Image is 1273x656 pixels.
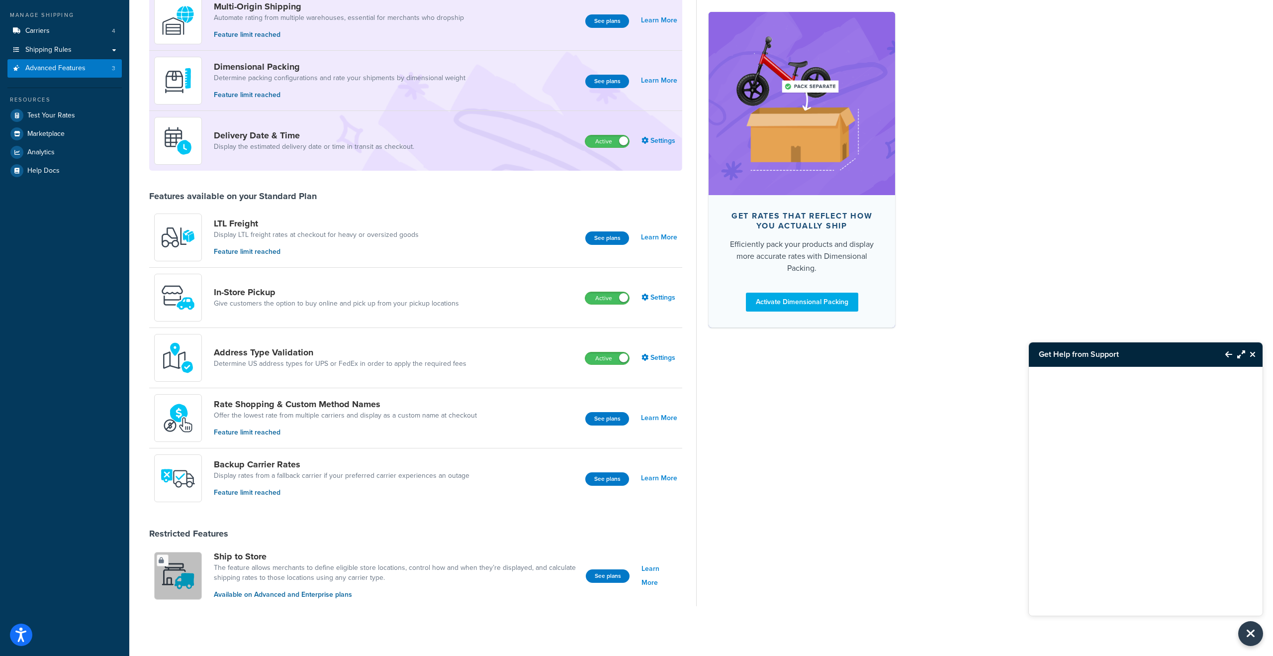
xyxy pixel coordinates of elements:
[214,459,469,470] a: Backup Carrier Rates
[214,246,419,257] p: Feature limit reached
[1232,343,1245,366] button: Maximize Resource Center
[214,218,419,229] a: LTL Freight
[214,427,477,438] p: Feature limit reached
[214,287,459,298] a: In-Store Pickup
[161,401,195,436] img: icon-duo-feat-rate-shopping-ecdd8bed.png
[214,563,578,583] a: The feature allows merchants to define eligible store locations, control how and when they’re dis...
[725,238,879,274] div: Efficiently pack your products and display more accurate rates with Dimensional Packing.
[7,143,122,161] a: Analytics
[7,22,122,40] a: Carriers4
[641,230,677,244] a: Learn More
[7,11,122,19] div: Manage Shipping
[585,135,629,147] label: Active
[585,231,629,245] button: See plans
[214,142,414,152] a: Display the estimated delivery date or time in transit as checkout.
[641,291,677,305] a: Settings
[214,29,464,40] p: Feature limit reached
[1029,367,1263,616] iframe: Chat Widget
[161,340,195,375] img: kIG8fy0lQAAAABJRU5ErkJggg==
[7,96,122,104] div: Resources
[1029,342,1215,366] h3: Get Help from Support
[214,73,465,83] a: Determine packing configurations and rate your shipments by dimensional weight
[214,359,466,369] a: Determine US address types for UPS or FedEx in order to apply the required fees
[641,471,677,485] a: Learn More
[214,399,477,410] a: Rate Shopping & Custom Method Names
[7,162,122,180] a: Help Docs
[214,551,578,562] a: Ship to Store
[641,351,677,365] a: Settings
[161,220,195,255] img: y79ZsPf0fXUFUhFXDzUgf+ktZg5F2+ohG75+v3d2s1D9TjoU8PiyCIluIjV41seZevKCRuEjTPPOKHJsQcmKCXGdfprl3L4q7...
[27,111,75,120] span: Test Your Rates
[7,59,122,78] li: Advanced Features
[214,299,459,309] a: Give customers the option to buy online and pick up from your pickup locations
[7,107,122,124] a: Test Your Rates
[7,41,122,59] a: Shipping Rules
[214,13,464,23] a: Automate rating from multiple warehouses, essential for merchants who dropship
[149,528,228,539] div: Restricted Features
[7,59,122,78] a: Advanced Features3
[214,487,469,498] p: Feature limit reached
[7,22,122,40] li: Carriers
[1215,343,1232,366] button: Back to Resource Center
[27,167,60,175] span: Help Docs
[586,569,630,583] button: See plans
[746,293,858,312] a: Activate Dimensional Packing
[641,562,677,590] a: Learn More
[641,13,677,27] a: Learn More
[27,130,65,138] span: Marketplace
[25,27,50,35] span: Carriers
[25,64,86,73] span: Advanced Features
[585,292,629,304] label: Active
[585,14,629,28] button: See plans
[725,211,879,231] div: Get rates that reflect how you actually ship
[149,191,317,202] div: Features available on your Standard Plan
[161,280,195,315] img: wfgcfpwTIucLEAAAAASUVORK5CYII=
[214,589,578,600] p: Available on Advanced and Enterprise plans
[641,411,677,425] a: Learn More
[27,148,55,157] span: Analytics
[214,61,465,72] a: Dimensional Packing
[161,461,195,496] img: icon-duo-feat-backup-carrier-4420b188.png
[1238,621,1263,646] button: Close Resource Center
[214,1,464,12] a: Multi-Origin Shipping
[214,130,414,141] a: Delivery Date & Time
[585,75,629,88] button: See plans
[641,74,677,88] a: Learn More
[214,347,466,358] a: Address Type Validation
[161,123,195,158] img: gfkeb5ejjkALwAAAABJRU5ErkJggg==
[641,134,677,148] a: Settings
[585,472,629,486] button: See plans
[214,411,477,421] a: Offer the lowest rate from multiple carriers and display as a custom name at checkout
[214,90,465,101] p: Feature limit reached
[25,46,72,54] span: Shipping Rules
[214,230,419,240] a: Display LTL freight rates at checkout for heavy or oversized goods
[7,125,122,143] a: Marketplace
[585,352,629,364] label: Active
[585,412,629,426] button: See plans
[112,27,115,35] span: 4
[161,63,195,98] img: DTVBYsAAAAAASUVORK5CYII=
[724,27,880,180] img: feature-image-dim-d40ad3071a2b3c8e08177464837368e35600d3c5e73b18a22c1e4bb210dc32ac.png
[214,471,469,481] a: Display rates from a fallback carrier if your preferred carrier experiences an outage
[112,64,115,73] span: 3
[1245,348,1263,360] button: Close Resource Center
